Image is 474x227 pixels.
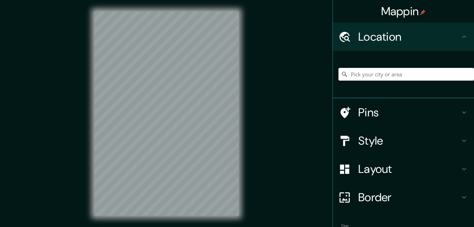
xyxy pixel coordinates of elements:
[358,190,460,204] h4: Border
[333,127,474,155] div: Style
[358,105,460,120] h4: Pins
[333,183,474,211] div: Border
[333,23,474,51] div: Location
[420,10,426,15] img: pin-icon.png
[338,68,474,81] input: Pick your city or area
[358,30,460,44] h4: Location
[333,155,474,183] div: Layout
[358,162,460,176] h4: Layout
[333,98,474,127] div: Pins
[358,134,460,148] h4: Style
[381,4,426,18] h4: Mappin
[94,11,239,216] canvas: Map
